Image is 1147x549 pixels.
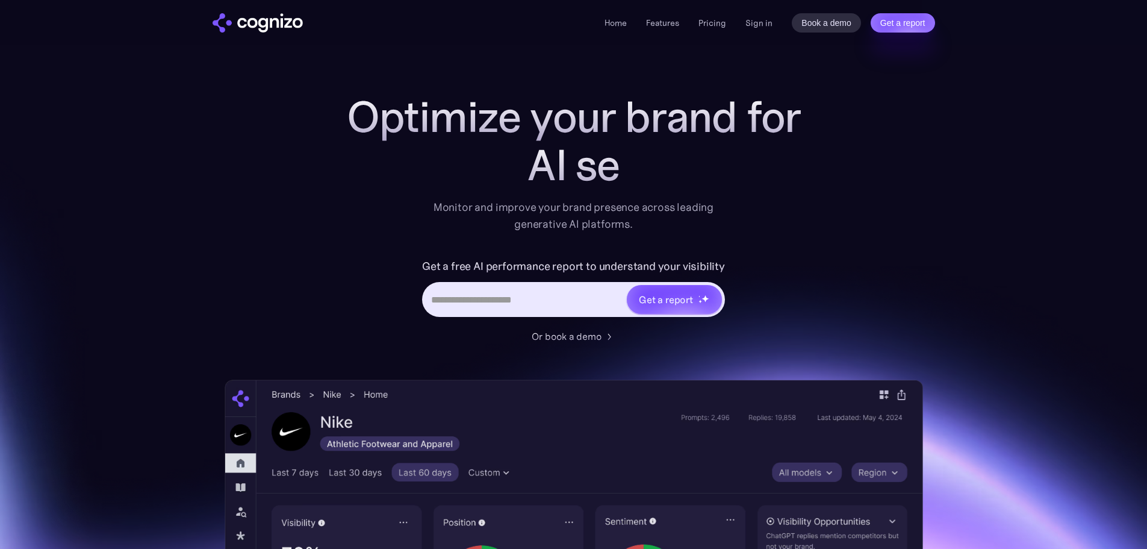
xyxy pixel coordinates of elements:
img: star [698,300,703,304]
div: Or book a demo [532,329,601,344]
form: Hero URL Input Form [422,257,725,323]
div: Monitor and improve your brand presence across leading generative AI platforms. [426,199,722,233]
a: Book a demo [792,13,861,33]
a: Get a reportstarstarstar [626,284,723,315]
a: Or book a demo [532,329,616,344]
div: Get a report [639,292,693,307]
label: Get a free AI performance report to understand your visibility [422,257,725,276]
a: Features [646,17,679,28]
a: home [213,13,303,33]
a: Get a report [871,13,935,33]
div: AI se [333,141,815,189]
a: Home [605,17,627,28]
img: star [698,295,700,297]
a: Sign in [745,16,772,30]
h1: Optimize your brand for [333,93,815,141]
img: star [701,295,709,303]
img: cognizo logo [213,13,303,33]
a: Pricing [698,17,726,28]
